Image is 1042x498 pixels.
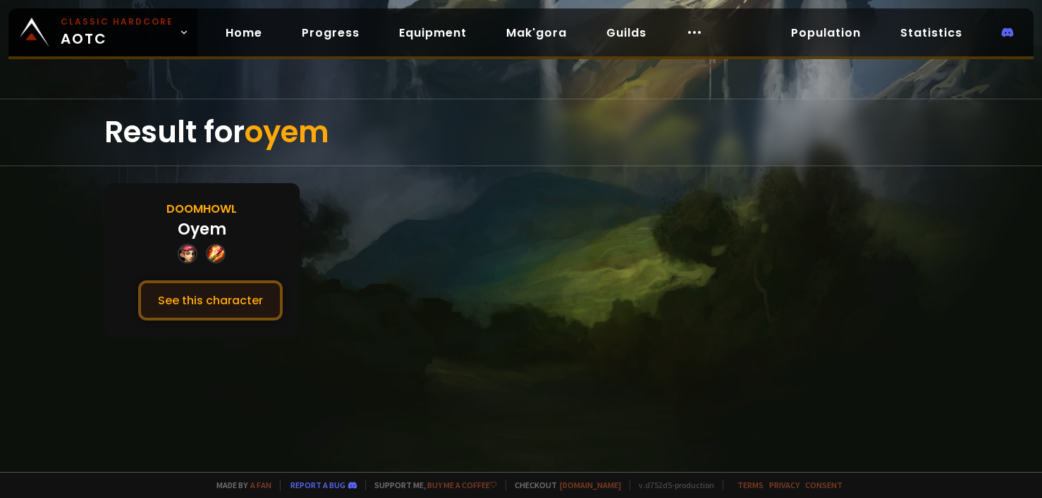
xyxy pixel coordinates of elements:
[495,18,578,47] a: Mak'gora
[505,480,621,490] span: Checkout
[245,111,329,153] span: oyem
[290,480,345,490] a: Report a bug
[595,18,658,47] a: Guilds
[250,480,271,490] a: a fan
[166,200,237,218] div: Doomhowl
[208,480,271,490] span: Made by
[737,480,764,490] a: Terms
[8,8,197,56] a: Classic HardcoreAOTC
[805,480,842,490] a: Consent
[388,18,478,47] a: Equipment
[178,218,226,241] div: Oyem
[214,18,274,47] a: Home
[780,18,872,47] a: Population
[138,280,283,320] button: See this character
[889,18,974,47] a: Statistics
[365,480,497,490] span: Support me,
[104,99,938,166] div: Result for
[769,480,799,490] a: Privacy
[61,15,173,28] small: Classic Hardcore
[290,18,371,47] a: Progress
[61,15,173,49] span: AOTC
[630,480,714,490] span: v. d752d5 - production
[560,480,621,490] a: [DOMAIN_NAME]
[427,480,497,490] a: Buy me a coffee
